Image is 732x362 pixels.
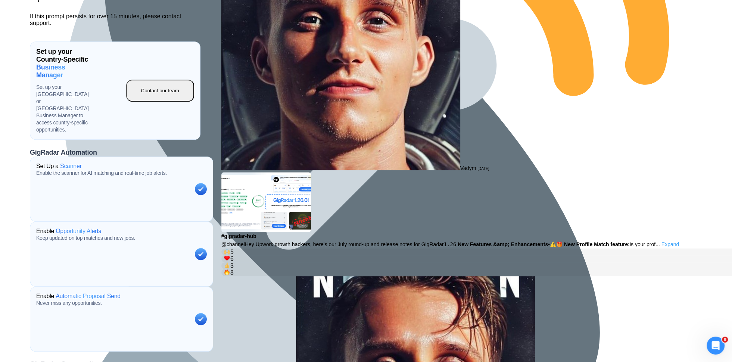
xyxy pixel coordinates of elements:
button: go back [5,3,19,17]
span: Never miss any opportunities. [36,300,102,306]
h1: Set Up a [36,163,82,170]
h1: Set up your Country-Specific [36,48,89,79]
div: Contact our team [141,88,179,93]
span: 🎁 [556,241,563,247]
h1: Enable [36,228,101,235]
div: ​ [12,204,116,211]
div: NO RESULT [102,159,143,176]
textarea: Message… [6,229,143,242]
span: Enable the scanner for AI matching and real-time job alerts. [36,170,167,176]
span: 8 [230,269,234,276]
img: 🙌 [224,248,230,254]
button: Upload attachment [35,245,41,251]
div: AI Assistant from GigRadar 📡 says… [6,181,143,313]
div: Thank you. We have received your request. 🙌 To start the process of canceling your subscription, ... [12,98,116,149]
button: Home [117,3,131,17]
h1: Nazar [36,4,53,9]
code: 1.26 [444,241,457,247]
div: Close [131,3,144,16]
img: ❤️ [224,255,230,261]
span: 5 [230,248,234,255]
span: Set up your [GEOGRAPHIC_DATA] or [GEOGRAPHIC_DATA] Business Manager to access country-specific op... [36,84,89,133]
p: Active [36,9,51,17]
span: Hey Upwork growth hackers, here's our July round-up and release notes for GigRadar • is your prof... [221,241,660,247]
span: 8 [722,337,728,343]
button: Send a message… [128,242,140,254]
div: If this prompt persists for over 15 minutes, please contact support. [30,13,200,27]
img: 🔥 [224,269,230,275]
span: [DATE] [477,167,489,171]
h1: Enable [36,293,121,300]
div: NO RESULT [108,164,137,171]
strong: New Profile Match feature: [564,241,630,247]
button: Emoji picker [12,245,18,251]
strong: New Features &amp; Enhancements [458,241,548,247]
div: We think we can fix any problem together. 🙌 [12,215,116,230]
span: Vadym [460,165,476,171]
span: Automatic Proposal Send [56,293,121,300]
img: 👍 [224,262,230,268]
div: mykhailo.s@equinox.company says… [6,159,143,182]
span: 3 [230,262,234,269]
span: ⚠️ [550,241,556,247]
span: Scanner [60,163,82,170]
img: F09AC4U7ATU-image.png [221,172,311,232]
span: 6 [230,256,234,262]
span: Keep updated on top matches and new jobs. [36,235,135,241]
span: Business Manager [36,64,89,79]
span: Expand [661,241,679,247]
span: GigRadar Automation [30,149,97,156]
div: Thank you for sharing reasons for canceling your subscription. 🙌🏻​We think we can fix any problem... [6,181,122,307]
img: Profile image for Nazar [21,4,33,16]
span: @channel [221,241,245,247]
button: Gif picker [24,245,29,251]
iframe: Intercom live chat [707,337,725,355]
div: Thank you for sharing reasons for canceling your subscription. 🙌🏻 [12,186,116,200]
span: Opportunity Alerts [56,228,101,235]
button: Contact our team [126,80,194,102]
